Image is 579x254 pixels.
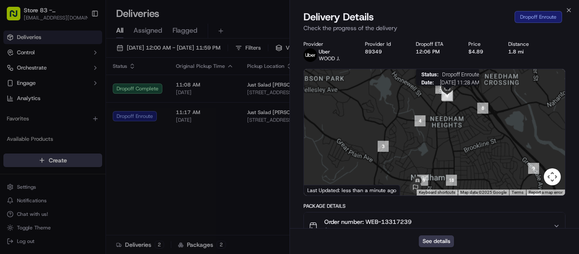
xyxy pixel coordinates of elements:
a: Powered byPylon [60,187,103,194]
div: 3 [378,141,389,152]
img: Nash [8,8,25,25]
span: Status : [421,71,439,78]
span: $29.86 [324,226,412,234]
p: Check the progress of the delivery [303,24,565,32]
div: Price [468,41,495,47]
span: Dropoff Enroute [442,71,479,78]
div: Start new chat [29,81,139,89]
span: [PERSON_NAME] [26,131,69,138]
div: 1.8 mi [508,48,540,55]
span: Delivery Details [303,10,374,24]
img: uber-new-logo.jpeg [303,48,317,62]
div: Provider [303,41,351,47]
span: Pylon [84,187,103,194]
div: 12:06 PM [416,48,455,55]
a: Report a map error [529,190,562,195]
div: 7 [442,90,453,101]
button: Keyboard shortcuts [419,190,455,195]
a: Open this area in Google Maps (opens a new window) [306,184,334,195]
span: Date : [421,79,434,86]
button: Order number: WEB-13317239$29.86 [304,212,565,240]
span: WOOD J. [319,55,340,62]
span: [DATE] [75,131,92,138]
a: 📗Knowledge Base [5,163,68,179]
input: Got a question? Start typing here... [22,55,153,64]
button: Start new chat [144,84,154,94]
div: Distance [508,41,540,47]
a: 💻API Documentation [68,163,139,179]
button: See all [131,109,154,119]
div: Last Updated: less than a minute ago [304,185,400,195]
div: Provider Id [365,41,402,47]
div: Past conversations [8,110,57,117]
div: 5 [435,83,446,94]
div: 📗 [8,167,15,174]
img: Google [306,184,334,195]
div: 4 [415,115,426,126]
div: $4.89 [468,48,495,55]
button: Map camera controls [544,168,561,185]
div: 9 [528,163,539,174]
p: Welcome 👋 [8,34,154,47]
div: 6 [441,89,452,100]
a: Terms (opens in new tab) [512,190,523,195]
button: See details [419,235,454,247]
div: Dropoff ETA [416,41,455,47]
img: 1736555255976-a54dd68f-1ca7-489b-9aae-adbdc363a1c4 [17,132,24,139]
img: 1736555255976-a54dd68f-1ca7-489b-9aae-adbdc363a1c4 [8,81,24,96]
span: Knowledge Base [17,167,65,175]
span: Order number: WEB-13317239 [324,218,412,226]
div: Package Details [303,203,565,209]
button: 89349 [365,48,382,55]
span: [DATE] 11:28 AM [437,79,479,86]
span: API Documentation [80,167,136,175]
span: Map data ©2025 Google [460,190,507,195]
div: 💻 [72,167,78,174]
div: 18 [446,175,457,186]
div: 8 [477,103,488,114]
div: We're available if you need us! [29,89,107,96]
span: • [70,131,73,138]
img: Alwin [8,123,22,137]
p: Uber [319,48,340,55]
